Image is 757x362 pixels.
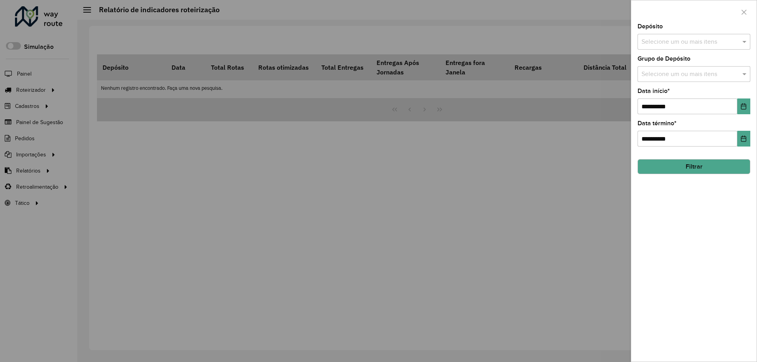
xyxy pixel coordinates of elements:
label: Data início [638,86,670,96]
button: Filtrar [638,159,750,174]
button: Choose Date [737,98,750,114]
label: Data término [638,119,677,128]
button: Choose Date [737,131,750,147]
label: Grupo de Depósito [638,54,690,63]
label: Depósito [638,22,663,31]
